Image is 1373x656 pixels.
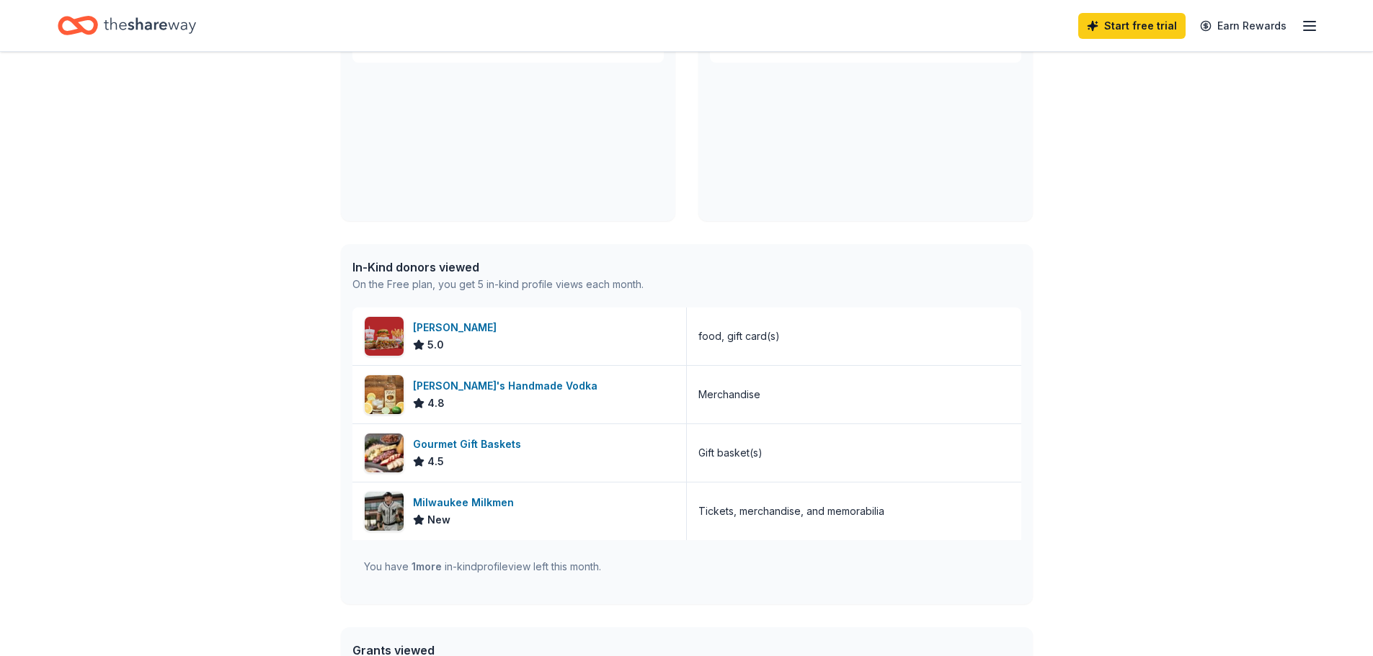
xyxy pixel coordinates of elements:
div: On the Free plan, you get 5 in-kind profile views each month. [352,276,644,293]
span: 4.5 [427,453,444,470]
div: Merchandise [698,386,760,403]
img: Image for Portillo's [365,317,404,356]
img: Image for Gourmet Gift Baskets [365,433,404,472]
a: Start free trial [1078,13,1186,39]
a: Earn Rewards [1191,13,1295,39]
div: In-Kind donors viewed [352,259,644,276]
div: food, gift card(s) [698,328,780,345]
span: New [427,511,450,529]
div: [PERSON_NAME] [413,319,502,336]
span: 5.0 [427,336,444,354]
div: Tickets, merchandise, and memorabilia [698,503,884,520]
a: Home [58,9,196,42]
img: Image for Tito's Handmade Vodka [365,375,404,414]
span: 1 more [412,560,442,572]
span: 4.8 [427,395,445,412]
div: You have in-kind profile view left this month. [364,558,601,575]
div: Milwaukee Milkmen [413,494,520,511]
div: [PERSON_NAME]'s Handmade Vodka [413,377,603,395]
img: Image for Milwaukee Milkmen [365,492,404,531]
div: Gift basket(s) [698,444,763,462]
div: Gourmet Gift Baskets [413,436,527,453]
